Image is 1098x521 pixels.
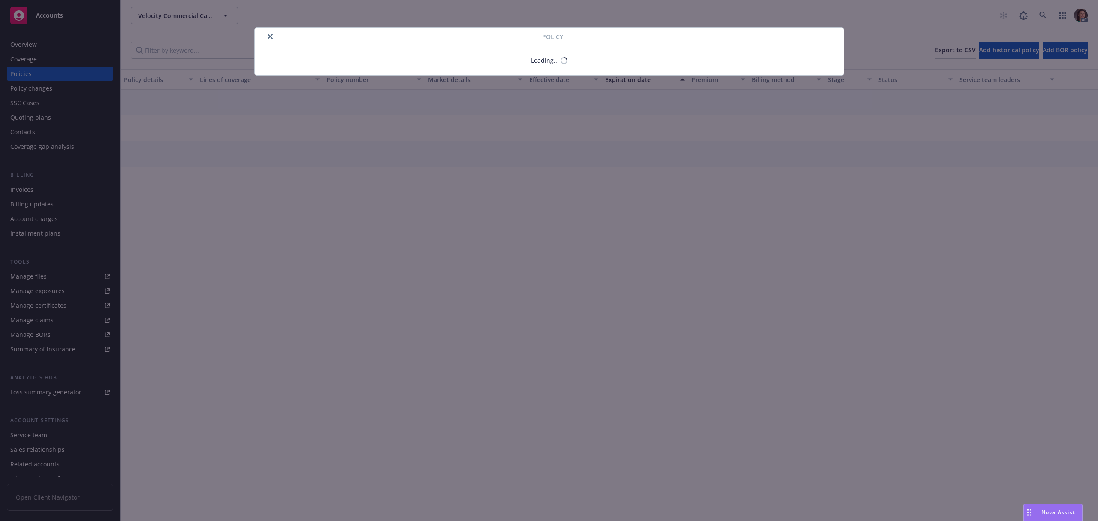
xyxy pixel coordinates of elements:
span: Nova Assist [1041,509,1075,516]
div: Loading... [531,56,559,65]
button: close [265,31,275,42]
div: Drag to move [1024,504,1035,521]
span: Policy [542,32,563,41]
button: Nova Assist [1023,504,1083,521]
